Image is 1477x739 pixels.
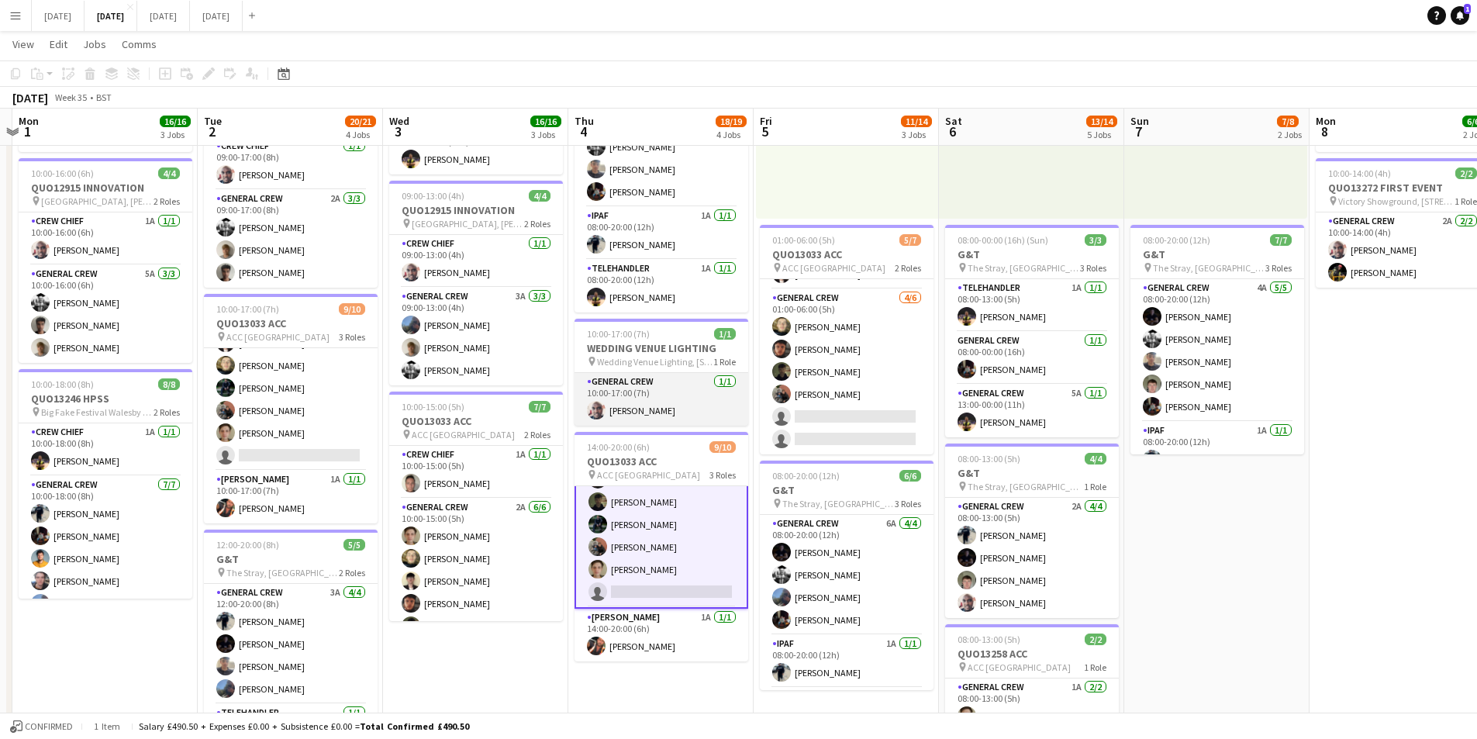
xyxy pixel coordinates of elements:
span: 2 Roles [339,567,365,578]
span: Comms [122,37,157,51]
div: 01:00-06:00 (5h)5/7QUO13033 ACC ACC [GEOGRAPHIC_DATA]2 RolesCrew Chief1/101:00-06:00 (5h)[PERSON_... [760,225,933,454]
span: 7/8 [1277,116,1299,127]
button: Confirmed [8,718,75,735]
h3: QUO13033 ACC [204,316,378,330]
button: [DATE] [137,1,190,31]
span: Wedding Venue Lighting, [STREET_ADDRESS] [597,356,713,368]
span: 9/10 [709,441,736,453]
span: 6 [943,123,962,140]
span: ACC [GEOGRAPHIC_DATA] [968,661,1071,673]
app-job-card: 14:00-20:00 (6h)9/10QUO13033 ACC ACC [GEOGRAPHIC_DATA]3 Roles[PERSON_NAME][PERSON_NAME][PERSON_NA... [575,432,748,661]
span: 08:00-20:00 (12h) [772,470,840,482]
span: Week 35 [51,92,90,103]
div: 5 Jobs [1087,129,1116,140]
div: BST [96,92,112,103]
div: 3 Jobs [902,129,931,140]
span: 16/16 [160,116,191,127]
span: The Stray, [GEOGRAPHIC_DATA], [GEOGRAPHIC_DATA], [GEOGRAPHIC_DATA] [968,262,1080,274]
span: 1 Role [713,356,736,368]
app-card-role: General Crew4A5/508:00-20:00 (12h)[PERSON_NAME][PERSON_NAME][PERSON_NAME][PERSON_NAME][PERSON_NAME] [1130,279,1304,422]
span: Mon [1316,114,1336,128]
span: 10:00-15:00 (5h) [402,401,464,413]
span: 18/19 [716,116,747,127]
a: Edit [43,34,74,54]
app-card-role: TELEHANDLER1A1/108:00-20:00 (12h)[PERSON_NAME] [389,122,563,174]
span: 2 Roles [524,429,550,440]
button: [DATE] [32,1,85,31]
span: 16/16 [530,116,561,127]
app-card-role: [PERSON_NAME][PERSON_NAME][PERSON_NAME][PERSON_NAME][PERSON_NAME][PERSON_NAME][PERSON_NAME] [575,395,748,609]
div: 3 Jobs [160,129,190,140]
span: 4 [572,123,594,140]
span: 8/8 [158,378,180,390]
span: Mon [19,114,39,128]
span: Confirmed [25,721,73,732]
app-job-card: 08:00-20:00 (12h)7/7G&T The Stray, [GEOGRAPHIC_DATA], [GEOGRAPHIC_DATA], [GEOGRAPHIC_DATA]3 Roles... [1130,225,1304,454]
span: ACC [GEOGRAPHIC_DATA] [782,262,885,274]
span: Big Fake Festival Walesby [STREET_ADDRESS] [41,406,154,418]
app-card-role: General Crew1/108:00-00:00 (16h)[PERSON_NAME] [945,332,1119,385]
span: 1 Role [1084,481,1106,492]
app-card-role: Crew Chief1A1/110:00-18:00 (8h)[PERSON_NAME] [19,423,192,476]
span: 13/14 [1086,116,1117,127]
app-job-card: 08:00-20:00 (12h)6/6G&T The Stray, [GEOGRAPHIC_DATA], [GEOGRAPHIC_DATA], [GEOGRAPHIC_DATA]3 Roles... [760,461,933,690]
span: 12:00-20:00 (8h) [216,539,279,551]
span: 7/7 [1270,234,1292,246]
span: Sat [945,114,962,128]
app-card-role: General Crew4/601:00-06:00 (5h)[PERSON_NAME][PERSON_NAME][PERSON_NAME][PERSON_NAME] [760,289,933,454]
app-card-role: General Crew6A4/408:00-20:00 (12h)[PERSON_NAME][PERSON_NAME][PERSON_NAME][PERSON_NAME] [760,515,933,635]
app-job-card: 09:00-13:00 (4h)4/4QUO12915 INNOVATION [GEOGRAPHIC_DATA], [PERSON_NAME], [GEOGRAPHIC_DATA], [GEOG... [389,181,563,385]
span: Edit [50,37,67,51]
span: 3 [387,123,409,140]
span: 3 Roles [895,498,921,509]
div: 3 Jobs [531,129,561,140]
div: 08:00-13:00 (5h)4/4G&T The Stray, [GEOGRAPHIC_DATA], [GEOGRAPHIC_DATA], [GEOGRAPHIC_DATA]1 RoleGe... [945,444,1119,618]
app-job-card: 10:00-15:00 (5h)7/7QUO13033 ACC ACC [GEOGRAPHIC_DATA]2 RolesCrew Chief1A1/110:00-15:00 (5h)[PERSO... [389,392,563,621]
h3: G&T [945,247,1119,261]
app-card-role: General Crew5A3/310:00-16:00 (6h)[PERSON_NAME][PERSON_NAME][PERSON_NAME] [19,265,192,363]
app-card-role: [PERSON_NAME]1A1/114:00-20:00 (6h)[PERSON_NAME] [575,609,748,661]
div: 4 Jobs [716,129,746,140]
span: 08:00-13:00 (5h) [958,453,1020,464]
h3: G&T [204,552,378,566]
span: 14:00-20:00 (6h) [587,441,650,453]
div: 4 Jobs [346,129,375,140]
h3: QUO13033 ACC [389,414,563,428]
app-card-role: Crew Chief1/109:00-13:00 (4h)[PERSON_NAME] [389,235,563,288]
span: Wed [389,114,409,128]
span: Sun [1130,114,1149,128]
span: 2 Roles [524,218,550,230]
span: Thu [575,114,594,128]
app-job-card: 10:00-16:00 (6h)4/4QUO12915 INNOVATION [GEOGRAPHIC_DATA], [PERSON_NAME], [GEOGRAPHIC_DATA], [GEOG... [19,158,192,363]
span: 11/14 [901,116,932,127]
a: 1 [1451,6,1469,25]
div: Salary £490.50 + Expenses £0.00 + Subsistence £0.00 = [139,720,469,732]
span: 09:00-13:00 (4h) [402,190,464,202]
span: Tue [204,114,222,128]
span: 08:00-00:00 (16h) (Sun) [958,234,1048,246]
span: ACC [GEOGRAPHIC_DATA] [412,429,515,440]
app-card-role: General Crew3A4/408:00-20:00 (12h)[PERSON_NAME][PERSON_NAME][PERSON_NAME][PERSON_NAME] [575,87,748,207]
span: Victory Showground, [STREET_ADDRESS][PERSON_NAME] [1338,195,1455,207]
app-card-role: [PERSON_NAME][PERSON_NAME][PERSON_NAME][PERSON_NAME][PERSON_NAME][PERSON_NAME][PERSON_NAME] [204,261,378,471]
div: 2 Jobs [1278,129,1302,140]
span: 5/7 [899,234,921,246]
a: View [6,34,40,54]
span: 6/6 [899,470,921,482]
h3: G&T [945,466,1119,480]
app-job-card: 08:00-00:00 (16h) (Sun)3/3G&T The Stray, [GEOGRAPHIC_DATA], [GEOGRAPHIC_DATA], [GEOGRAPHIC_DATA]3... [945,225,1119,437]
app-job-card: 10:00-17:00 (7h)1/1WEDDING VENUE LIGHTING Wedding Venue Lighting, [STREET_ADDRESS]1 RoleGeneral C... [575,319,748,426]
app-card-role: [PERSON_NAME]1A1/110:00-17:00 (7h)[PERSON_NAME] [204,471,378,523]
span: Total Confirmed £490.50 [360,720,469,732]
span: 8 [1313,123,1336,140]
span: 3 Roles [1265,262,1292,274]
span: The Stray, [GEOGRAPHIC_DATA], [GEOGRAPHIC_DATA], [GEOGRAPHIC_DATA] [968,481,1084,492]
span: The Stray, [GEOGRAPHIC_DATA], [GEOGRAPHIC_DATA], [GEOGRAPHIC_DATA] [226,567,339,578]
app-card-role: General Crew2A4/408:00-13:00 (5h)[PERSON_NAME][PERSON_NAME][PERSON_NAME][PERSON_NAME] [945,498,1119,618]
span: 1/1 [714,328,736,340]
